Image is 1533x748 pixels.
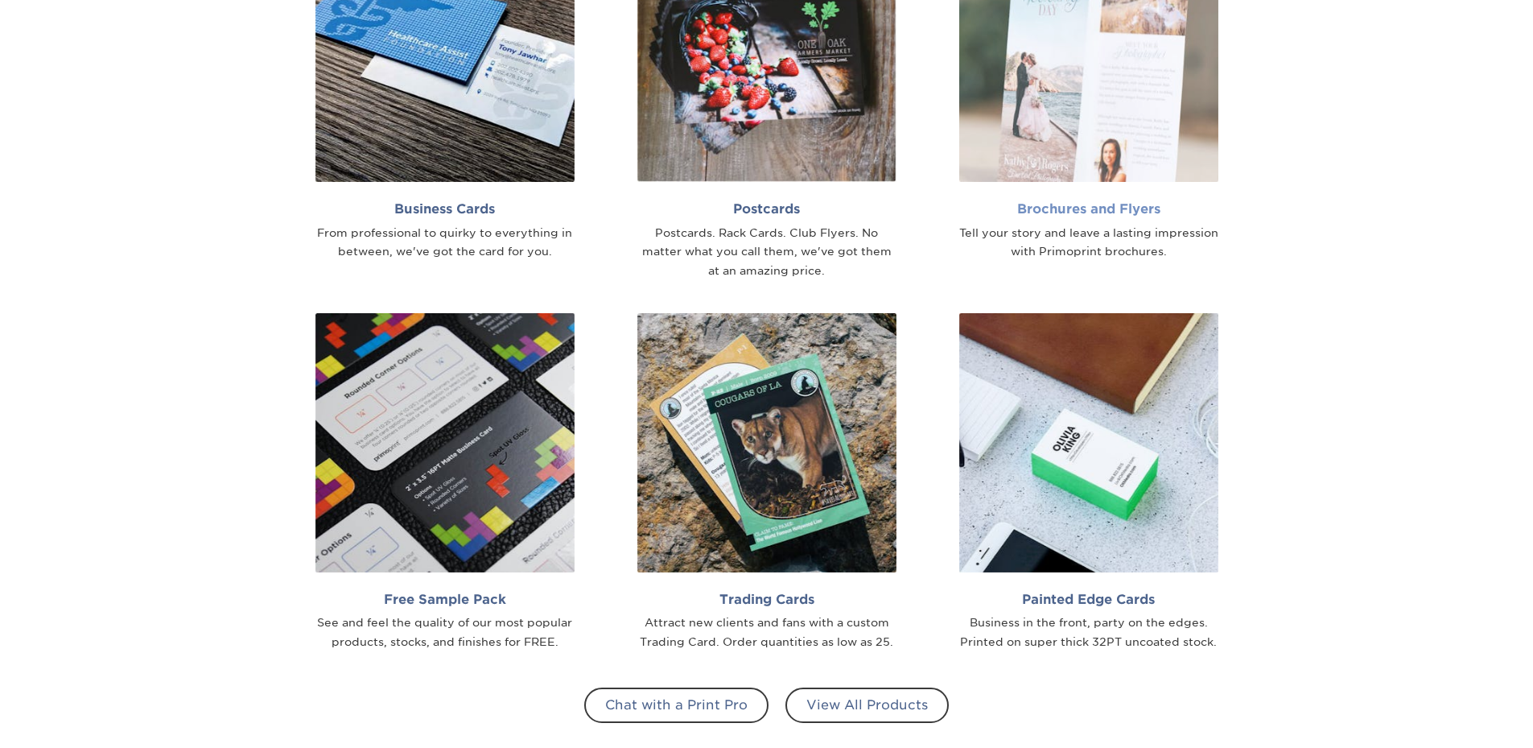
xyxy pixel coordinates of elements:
[637,614,896,652] div: Attract new clients and fans with a custom Trading Card. Order quantities as low as 25.
[959,201,1218,217] h2: Brochures and Flyers
[785,688,949,723] a: View All Products
[637,313,896,572] img: Trading Cards
[315,313,575,572] img: Sample Pack
[959,224,1218,262] div: Tell your story and leave a lasting impression with Primoprint brochures.
[315,201,575,217] h2: Business Cards
[959,313,1218,572] img: Painted Edge Cards
[296,313,594,652] a: Free Sample Pack See and feel the quality of our most popular products, stocks, and finishes for ...
[637,201,896,217] h2: Postcards
[959,592,1218,607] h2: Painted Edge Cards
[584,688,769,723] a: Chat with a Print Pro
[940,313,1238,652] a: Painted Edge Cards Business in the front, party on the edges. Printed on super thick 32PT uncoate...
[315,224,575,262] div: From professional to quirky to everything in between, we've got the card for you.
[618,313,916,652] a: Trading Cards Attract new clients and fans with a custom Trading Card. Order quantities as low as...
[959,614,1218,652] div: Business in the front, party on the edges. Printed on super thick 32PT uncoated stock.
[637,592,896,607] h2: Trading Cards
[637,224,896,281] div: Postcards. Rack Cards. Club Flyers. No matter what you call them, we've got them at an amazing pr...
[315,592,575,607] h2: Free Sample Pack
[315,614,575,652] div: See and feel the quality of our most popular products, stocks, and finishes for FREE.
